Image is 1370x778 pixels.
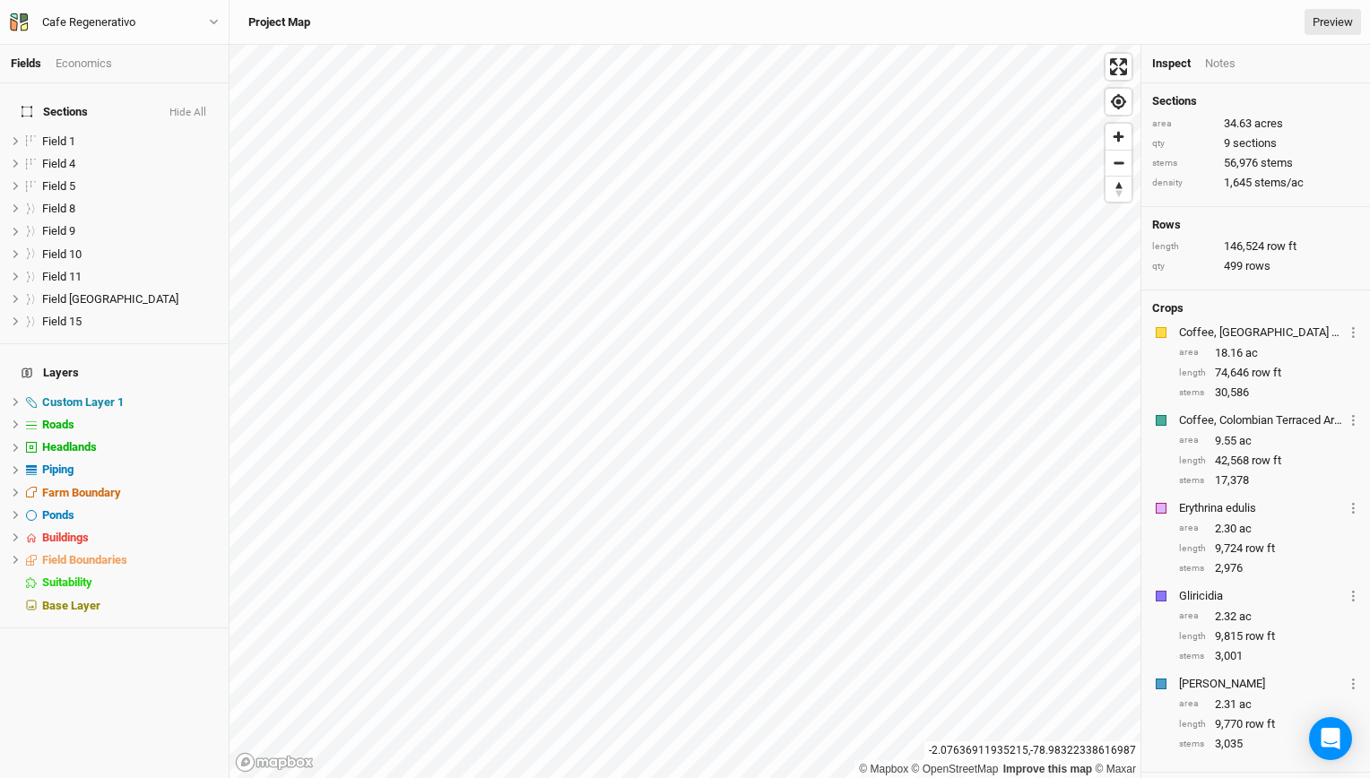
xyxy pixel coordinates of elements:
[42,508,218,523] div: Ponds
[1348,585,1359,606] button: Crop Usage
[1179,676,1344,692] div: Inga
[230,45,1140,778] canvas: Map
[1179,386,1206,400] div: stems
[42,395,218,410] div: Custom Layer 1
[1239,433,1252,449] span: ac
[1179,385,1359,401] div: 30,586
[42,134,75,148] span: Field 1
[1106,150,1132,176] button: Zoom out
[42,202,75,215] span: Field 8
[42,599,100,612] span: Base Layer
[42,202,218,216] div: Field 8
[1106,89,1132,115] span: Find my location
[42,440,218,454] div: Headlands
[1254,175,1304,191] span: stems/ac
[42,292,178,306] span: Field [GEOGRAPHIC_DATA]
[1152,240,1215,254] div: length
[1348,497,1359,518] button: Crop Usage
[1205,56,1236,72] div: Notes
[1152,155,1359,171] div: 56,976
[42,599,218,613] div: Base Layer
[9,13,220,32] button: Cafe Regenerativo
[1179,716,1359,732] div: 9,770
[42,247,82,261] span: Field 10
[1245,540,1275,557] span: row ft
[1179,521,1359,537] div: 2.30
[42,157,218,171] div: Field 4
[56,56,112,72] div: Economics
[1179,697,1206,711] div: area
[42,157,75,170] span: Field 4
[1095,763,1136,775] a: Maxar
[1152,238,1359,255] div: 146,524
[1106,54,1132,80] button: Enter fullscreen
[42,134,218,149] div: Field 1
[42,270,82,283] span: Field 11
[1152,137,1215,151] div: qty
[1252,365,1281,381] span: row ft
[42,179,75,193] span: Field 5
[42,508,74,522] span: Ponds
[42,315,218,329] div: Field 15
[1152,258,1359,274] div: 499
[1179,560,1359,576] div: 2,976
[1179,718,1206,731] div: length
[1152,301,1184,316] h4: Crops
[1245,716,1275,732] span: row ft
[42,247,218,262] div: Field 10
[1348,673,1359,694] button: Crop Usage
[1152,218,1359,232] h4: Rows
[1152,177,1215,190] div: density
[1179,324,1344,341] div: Coffee, Brazil Mechanized Arabica
[1245,628,1275,644] span: row ft
[1179,453,1359,469] div: 42,568
[11,355,218,391] h4: Layers
[42,224,75,238] span: Field 9
[1309,717,1352,760] div: Open Intercom Messenger
[1179,365,1359,381] div: 74,646
[1348,410,1359,430] button: Crop Usage
[1179,540,1359,557] div: 9,724
[1152,116,1359,132] div: 34.63
[42,575,92,589] span: Suitability
[1179,345,1359,361] div: 18.16
[1252,453,1281,469] span: row ft
[1179,630,1206,644] div: length
[1152,135,1359,151] div: 9
[1179,628,1359,644] div: 9,815
[1179,650,1206,663] div: stems
[1179,738,1206,751] div: stems
[1152,56,1191,72] div: Inspect
[1152,175,1359,191] div: 1,645
[1261,155,1293,171] span: stems
[1106,124,1132,150] button: Zoom in
[42,315,82,328] span: Field 15
[42,531,89,544] span: Buildings
[1152,157,1215,170] div: stems
[42,486,218,500] div: Farm Boundary
[1348,322,1359,342] button: Crop Usage
[1152,260,1215,273] div: qty
[1106,151,1132,176] span: Zoom out
[1179,474,1206,488] div: stems
[1179,609,1206,623] div: area
[42,575,218,590] div: Suitability
[42,418,74,431] span: Roads
[1239,609,1252,625] span: ac
[1179,736,1359,752] div: 3,035
[1233,135,1277,151] span: sections
[1179,454,1206,468] div: length
[42,440,97,454] span: Headlands
[1179,412,1344,428] div: Coffee, Colombian Terraced Arrabica
[1239,521,1252,537] span: ac
[1179,433,1359,449] div: 9.55
[1254,116,1283,132] span: acres
[1106,177,1132,202] span: Reset bearing to north
[1239,696,1252,713] span: ac
[235,752,314,773] a: Mapbox logo
[42,418,218,432] div: Roads
[42,270,218,284] div: Field 11
[1179,522,1206,535] div: area
[42,395,124,409] span: Custom Layer 1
